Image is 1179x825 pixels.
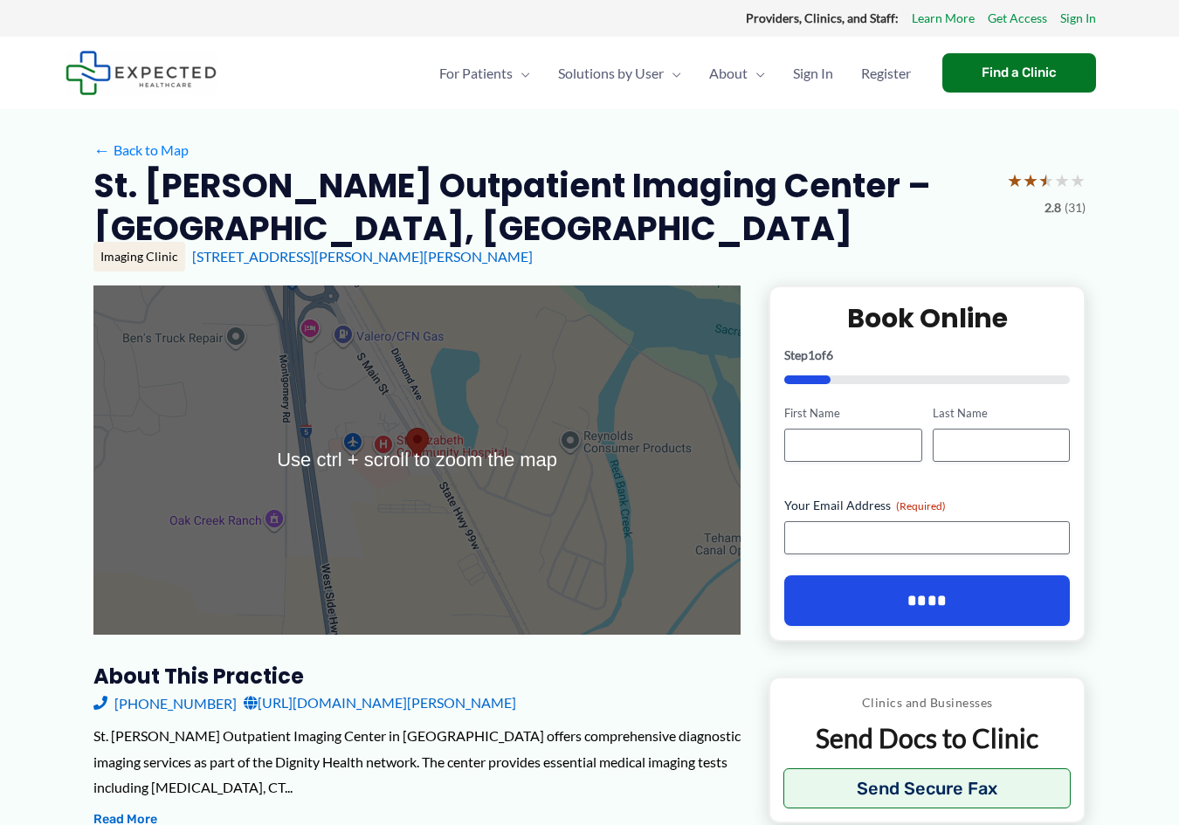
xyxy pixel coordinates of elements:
[65,51,217,95] img: Expected Healthcare Logo - side, dark font, small
[93,141,110,158] span: ←
[93,663,741,690] h3: About this practice
[988,7,1047,30] a: Get Access
[1038,164,1054,196] span: ★
[826,347,833,362] span: 6
[93,723,741,801] div: St. [PERSON_NAME] Outpatient Imaging Center in [GEOGRAPHIC_DATA] offers comprehensive diagnostic ...
[192,248,533,265] a: [STREET_ADDRESS][PERSON_NAME][PERSON_NAME]
[784,405,921,422] label: First Name
[695,43,779,104] a: AboutMenu Toggle
[793,43,833,104] span: Sign In
[1070,164,1086,196] span: ★
[784,301,1070,335] h2: Book Online
[93,164,993,251] h2: St. [PERSON_NAME] Outpatient Imaging Center – [GEOGRAPHIC_DATA], [GEOGRAPHIC_DATA]
[93,690,237,716] a: [PHONE_NUMBER]
[1065,196,1086,219] span: (31)
[1060,7,1096,30] a: Sign In
[912,7,975,30] a: Learn More
[425,43,925,104] nav: Primary Site Navigation
[93,242,185,272] div: Imaging Clinic
[1007,164,1023,196] span: ★
[513,43,530,104] span: Menu Toggle
[783,691,1071,714] p: Clinics and Businesses
[896,499,946,512] span: (Required)
[847,43,925,104] a: Register
[709,43,748,104] span: About
[558,43,664,104] span: Solutions by User
[783,721,1071,755] p: Send Docs to Clinic
[784,497,1070,514] label: Your Email Address
[861,43,911,104] span: Register
[746,10,899,25] strong: Providers, Clinics, and Staff:
[1045,196,1061,219] span: 2.8
[784,349,1070,361] p: Step of
[942,53,1096,93] a: Find a Clinic
[544,43,695,104] a: Solutions by UserMenu Toggle
[664,43,681,104] span: Menu Toggle
[748,43,765,104] span: Menu Toggle
[439,43,513,104] span: For Patients
[779,43,847,104] a: Sign In
[425,43,544,104] a: For PatientsMenu Toggle
[93,137,189,163] a: ←Back to Map
[1054,164,1070,196] span: ★
[1023,164,1038,196] span: ★
[244,690,516,716] a: [URL][DOMAIN_NAME][PERSON_NAME]
[783,768,1071,808] button: Send Secure Fax
[808,347,815,362] span: 1
[933,405,1070,422] label: Last Name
